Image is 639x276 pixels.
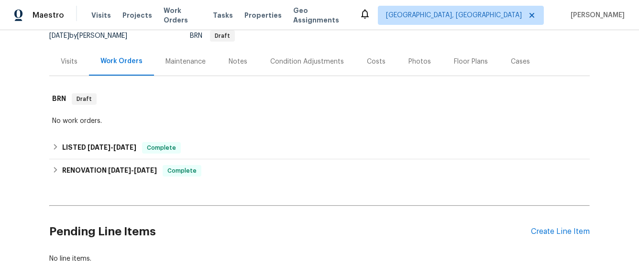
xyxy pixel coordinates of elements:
[229,57,247,66] div: Notes
[33,11,64,20] span: Maestro
[73,94,96,104] span: Draft
[408,57,431,66] div: Photos
[91,11,111,20] span: Visits
[52,93,66,105] h6: BRN
[61,57,77,66] div: Visits
[52,116,587,126] div: No work orders.
[122,11,152,20] span: Projects
[88,144,110,151] span: [DATE]
[49,159,590,182] div: RENOVATION [DATE]-[DATE]Complete
[386,11,522,20] span: [GEOGRAPHIC_DATA], [GEOGRAPHIC_DATA]
[164,166,200,176] span: Complete
[244,11,282,20] span: Properties
[62,165,157,177] h6: RENOVATION
[165,57,206,66] div: Maintenance
[49,210,531,254] h2: Pending Line Items
[143,143,180,153] span: Complete
[531,227,590,236] div: Create Line Item
[62,142,136,154] h6: LISTED
[270,57,344,66] div: Condition Adjustments
[113,144,136,151] span: [DATE]
[108,167,131,174] span: [DATE]
[213,12,233,19] span: Tasks
[49,84,590,114] div: BRN Draft
[367,57,386,66] div: Costs
[49,254,590,264] div: No line items.
[134,167,157,174] span: [DATE]
[88,144,136,151] span: -
[511,57,530,66] div: Cases
[49,30,139,42] div: by [PERSON_NAME]
[49,136,590,159] div: LISTED [DATE]-[DATE]Complete
[49,33,69,39] span: [DATE]
[100,56,143,66] div: Work Orders
[190,33,235,39] span: BRN
[211,33,234,39] span: Draft
[567,11,625,20] span: [PERSON_NAME]
[164,6,202,25] span: Work Orders
[108,167,157,174] span: -
[293,6,348,25] span: Geo Assignments
[454,57,488,66] div: Floor Plans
